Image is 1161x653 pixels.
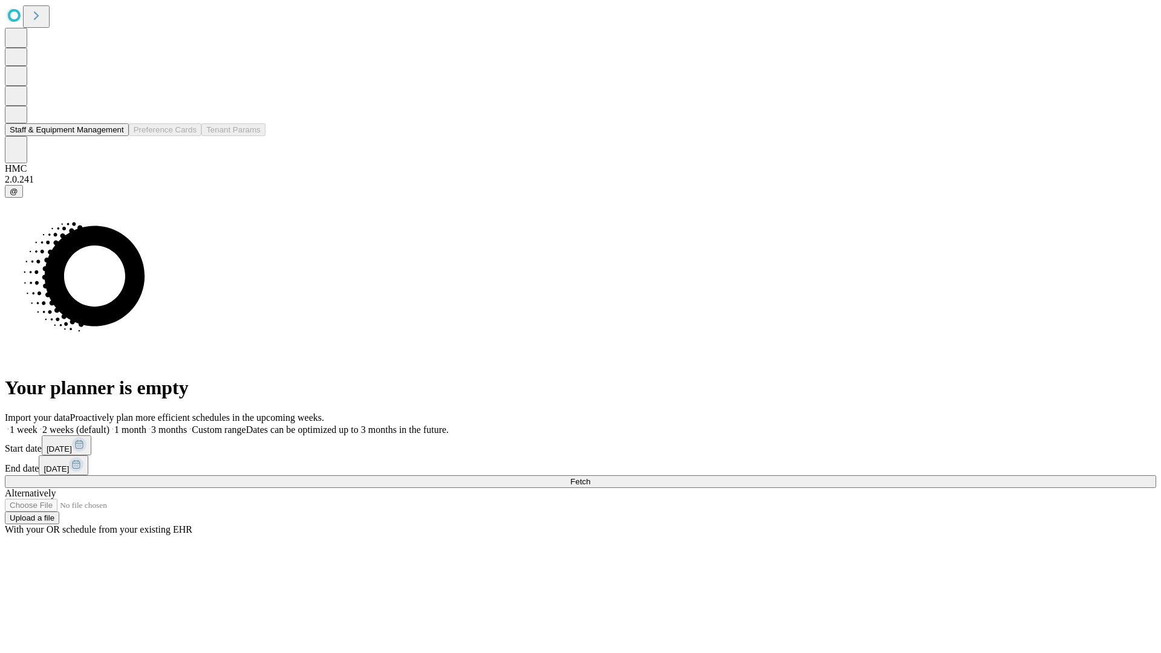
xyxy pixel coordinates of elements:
div: 2.0.241 [5,174,1156,185]
button: Preference Cards [129,123,201,136]
span: Dates can be optimized up to 3 months in the future. [246,424,449,435]
span: @ [10,187,18,196]
span: Alternatively [5,488,56,498]
div: Start date [5,435,1156,455]
div: End date [5,455,1156,475]
span: 1 month [114,424,146,435]
span: Import your data [5,412,70,423]
span: Proactively plan more efficient schedules in the upcoming weeks. [70,412,324,423]
span: 3 months [151,424,187,435]
span: [DATE] [47,444,72,453]
button: @ [5,185,23,198]
button: [DATE] [42,435,91,455]
button: Staff & Equipment Management [5,123,129,136]
button: Tenant Params [201,123,265,136]
span: With your OR schedule from your existing EHR [5,524,192,534]
span: Fetch [570,477,590,486]
span: 2 weeks (default) [42,424,109,435]
button: Fetch [5,475,1156,488]
div: HMC [5,163,1156,174]
span: [DATE] [44,464,69,473]
span: Custom range [192,424,246,435]
button: [DATE] [39,455,88,475]
button: Upload a file [5,512,59,524]
span: 1 week [10,424,37,435]
h1: Your planner is empty [5,377,1156,399]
